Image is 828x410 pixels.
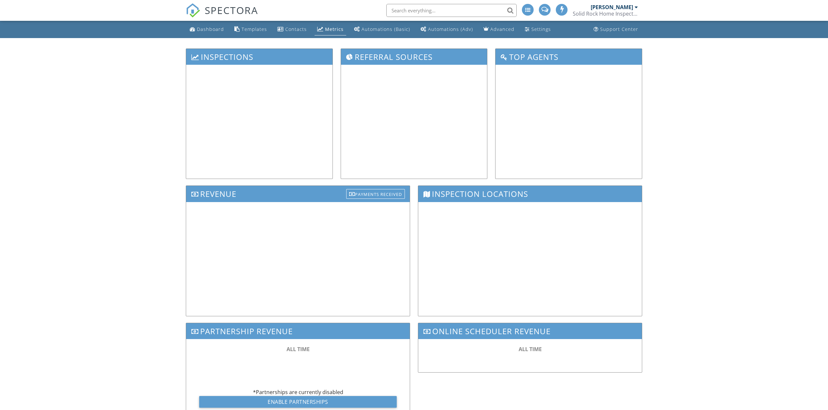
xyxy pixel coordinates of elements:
[362,26,410,32] div: Automations (Basic)
[600,26,638,32] div: Support Center
[232,23,270,35] a: Templates
[186,9,258,22] a: SPECTORA
[199,396,397,408] a: Enable Partnerships
[197,26,224,32] div: Dashboard
[187,23,227,35] a: Dashboard
[428,26,473,32] div: Automations (Adv)
[418,186,642,202] h3: Inspection Locations
[325,26,344,32] div: Metrics
[186,3,200,18] img: The Best Home Inspection Software - Spectora
[418,23,476,35] a: Automations (Advanced)
[275,23,309,35] a: Contacts
[591,23,641,35] a: Support Center
[481,23,517,35] a: Advanced
[205,3,258,17] span: SPECTORA
[531,26,551,32] div: Settings
[495,49,642,65] h3: Top Agents
[490,26,514,32] div: Advanced
[418,323,642,339] h3: Online Scheduler Revenue
[285,26,307,32] div: Contacts
[431,346,629,353] div: ALL TIME
[351,23,413,35] a: Automations (Basic)
[186,186,410,202] h3: Revenue
[199,346,397,353] div: ALL TIME
[186,49,333,65] h3: Inspections
[591,4,633,10] div: [PERSON_NAME]
[186,323,410,339] h3: Partnership Revenue
[242,26,267,32] div: Templates
[346,187,405,198] a: Payments Received
[573,10,638,17] div: Solid Rock Home Inspections
[522,23,554,35] a: Settings
[346,189,405,199] div: Payments Received
[315,23,346,35] a: Metrics
[386,4,517,17] input: Search everything...
[341,49,487,65] h3: Referral Sources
